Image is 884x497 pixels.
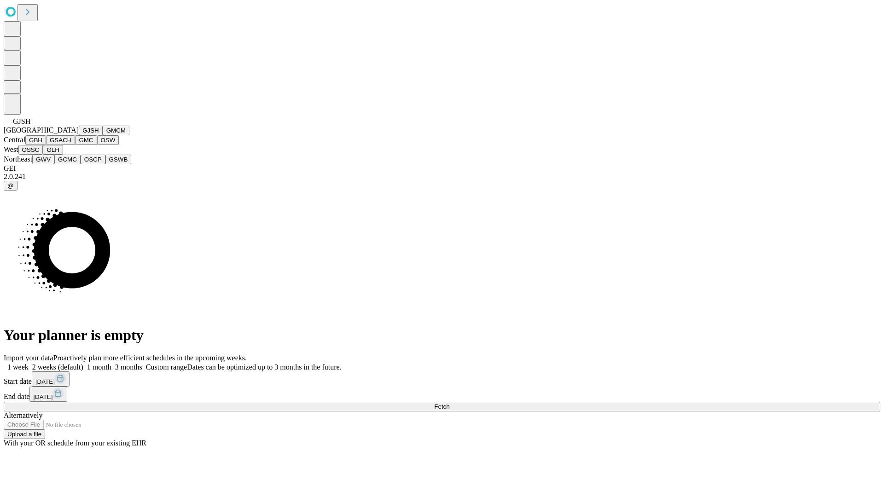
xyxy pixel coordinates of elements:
[97,135,119,145] button: OSW
[4,126,79,134] span: [GEOGRAPHIC_DATA]
[35,378,55,385] span: [DATE]
[103,126,129,135] button: GMCM
[4,145,18,153] span: West
[4,327,880,344] h1: Your planner is empty
[54,155,81,164] button: GCMC
[4,402,880,411] button: Fetch
[146,363,187,371] span: Custom range
[75,135,97,145] button: GMC
[18,145,43,155] button: OSSC
[4,354,53,362] span: Import your data
[25,135,46,145] button: GBH
[4,371,880,387] div: Start date
[87,363,111,371] span: 1 month
[13,117,30,125] span: GJSH
[187,363,341,371] span: Dates can be optimized up to 3 months in the future.
[32,371,70,387] button: [DATE]
[434,403,449,410] span: Fetch
[4,439,146,447] span: With your OR schedule from your existing EHR
[81,155,105,164] button: OSCP
[4,173,880,181] div: 2.0.241
[4,181,17,191] button: @
[115,363,142,371] span: 3 months
[4,411,42,419] span: Alternatively
[33,393,52,400] span: [DATE]
[4,387,880,402] div: End date
[32,155,54,164] button: GWV
[7,363,29,371] span: 1 week
[46,135,75,145] button: GSACH
[105,155,132,164] button: GSWB
[4,429,45,439] button: Upload a file
[4,155,32,163] span: Northeast
[53,354,247,362] span: Proactively plan more efficient schedules in the upcoming weeks.
[4,136,25,144] span: Central
[4,164,880,173] div: GEI
[29,387,67,402] button: [DATE]
[32,363,83,371] span: 2 weeks (default)
[7,182,14,189] span: @
[43,145,63,155] button: GLH
[79,126,103,135] button: GJSH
